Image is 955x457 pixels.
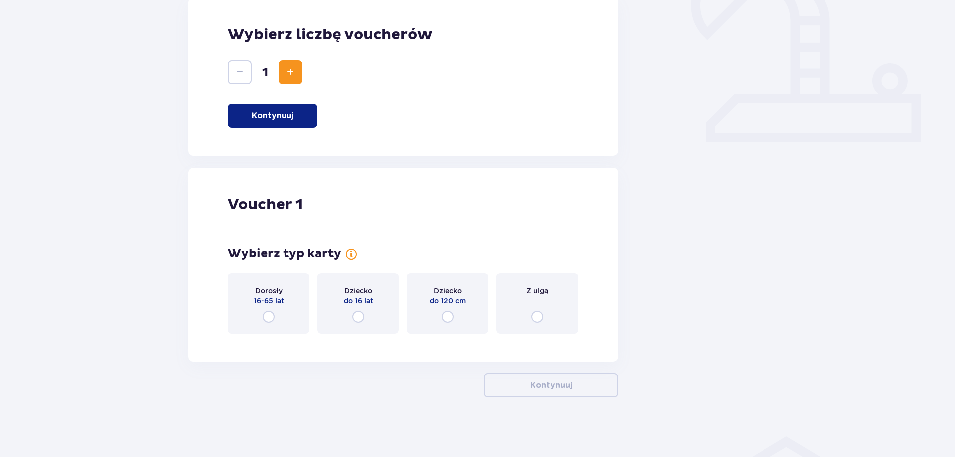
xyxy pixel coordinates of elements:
button: Zwiększ [279,60,302,84]
span: do 120 cm [430,296,466,306]
span: 16-65 lat [254,296,284,306]
p: Wybierz liczbę voucherów [228,25,578,44]
button: Kontynuuj [484,373,618,397]
p: Voucher 1 [228,195,303,214]
p: Kontynuuj [530,380,572,391]
span: Z ulgą [526,286,548,296]
span: do 16 lat [344,296,373,306]
button: Zmniejsz [228,60,252,84]
span: Dziecko [434,286,462,296]
span: Dziecko [344,286,372,296]
button: Kontynuuj [228,104,317,128]
p: Kontynuuj [252,110,293,121]
p: Wybierz typ karty [228,246,341,261]
span: 1 [254,65,277,80]
span: Dorosły [255,286,283,296]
